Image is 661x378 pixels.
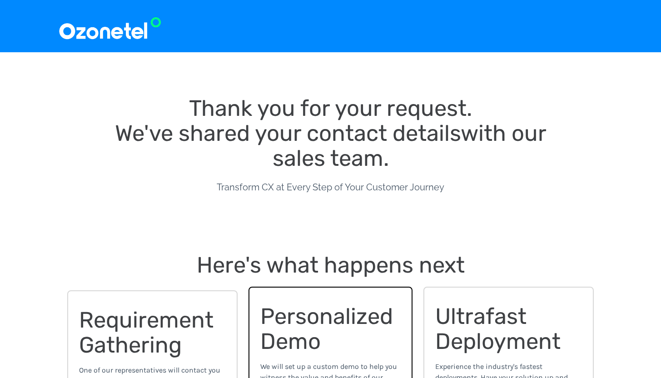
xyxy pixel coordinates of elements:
[273,120,552,171] span: with our sales team.
[79,307,219,358] span: Requirement Gathering
[217,182,444,193] span: Transform CX at Every Step of Your Customer Journey
[435,303,561,354] span: Ultrafast Deployment
[260,303,398,354] span: Personalized Demo
[189,95,472,121] span: Thank you for your request.
[197,252,465,278] span: Here's what happens next
[115,120,461,146] span: We've shared your contact details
